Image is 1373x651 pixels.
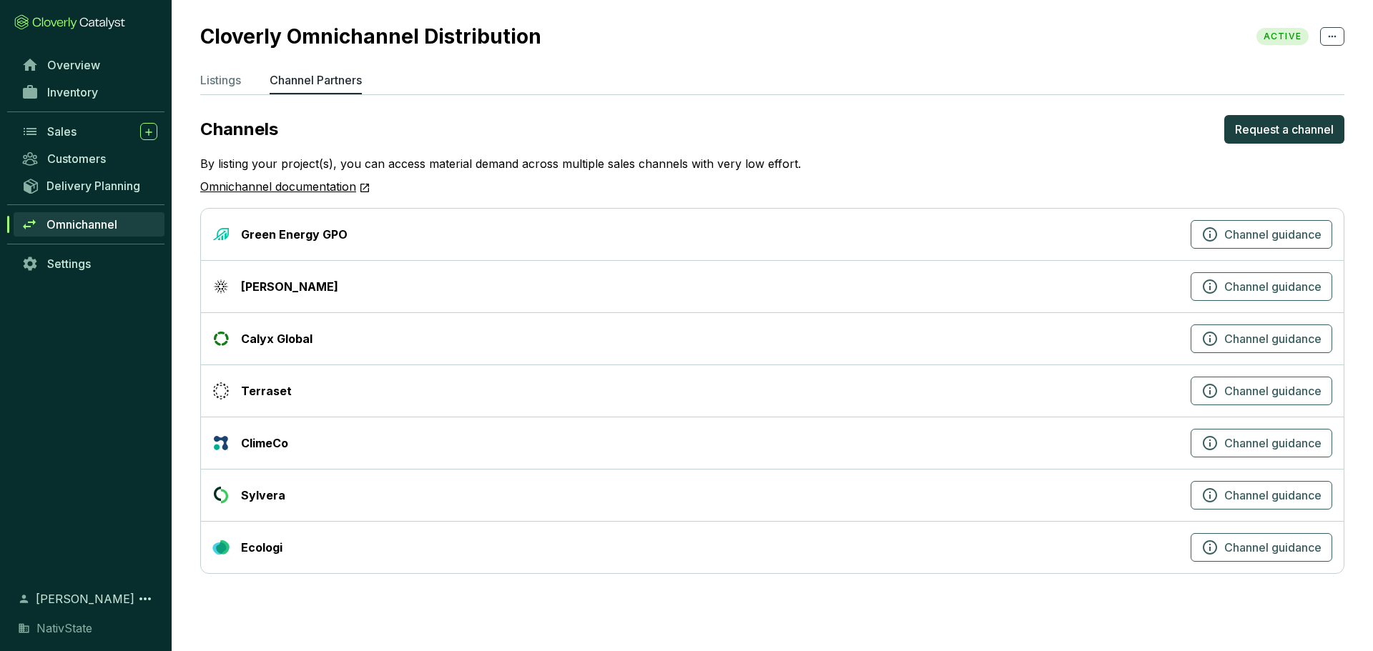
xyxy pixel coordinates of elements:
[212,330,230,347] img: Calyx Global Icon
[200,71,241,89] p: Listings
[212,487,230,504] img: Sylvera Icon
[47,151,106,166] span: Customers
[200,118,278,141] p: Channels
[241,382,292,399] div: Terraset
[212,226,230,243] img: Green Energy GPO Icon
[47,124,77,139] span: Sales
[1224,434,1322,452] span: Channel guidance
[270,71,362,89] p: Channel Partners
[1224,382,1322,399] span: Channel guidance
[212,382,230,399] img: Terraset Icon
[14,174,164,197] a: Delivery Planning
[1224,278,1322,295] span: Channel guidance
[47,85,98,99] span: Inventory
[14,146,164,171] a: Customers
[47,58,100,72] span: Overview
[241,487,285,504] div: Sylvera
[1224,487,1322,504] span: Channel guidance
[36,590,134,607] span: [PERSON_NAME]
[14,119,164,144] a: Sales
[1191,272,1332,301] button: Channel guidance
[212,539,230,556] img: Ecologi Icon
[241,434,288,452] div: ClimeCo
[1224,226,1322,243] span: Channel guidance
[1191,377,1332,405] button: Channel guidance
[241,330,313,347] div: Calyx Global
[241,226,348,243] div: Green Energy GPO
[1224,330,1322,347] span: Channel guidance
[1191,533,1332,562] button: Channel guidance
[46,217,117,232] span: Omnichannel
[241,278,338,295] div: [PERSON_NAME]
[1235,121,1334,138] span: Request a channel
[36,620,92,637] span: NativState
[1191,220,1332,249] button: Channel guidance
[14,80,164,104] a: Inventory
[200,155,801,172] p: By listing your project(s), you can access material demand across multiple sales channels with ve...
[241,539,282,556] div: Ecologi
[212,434,230,452] img: ClimeCo Icon
[200,178,370,197] a: Omnichannel documentation
[14,212,164,237] a: Omnichannel
[14,53,164,77] a: Overview
[212,278,230,295] img: Ahya Icon
[46,179,140,193] span: Delivery Planning
[47,257,91,271] span: Settings
[1191,429,1332,457] button: Channel guidance
[1224,115,1344,144] button: Request a channel
[1191,324,1332,353] button: Channel guidance
[14,252,164,276] a: Settings
[1256,28,1309,45] span: ACTIVE
[200,24,556,49] h2: Cloverly Omnichannel Distribution
[1191,481,1332,510] button: Channel guidance
[1224,539,1322,556] span: Channel guidance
